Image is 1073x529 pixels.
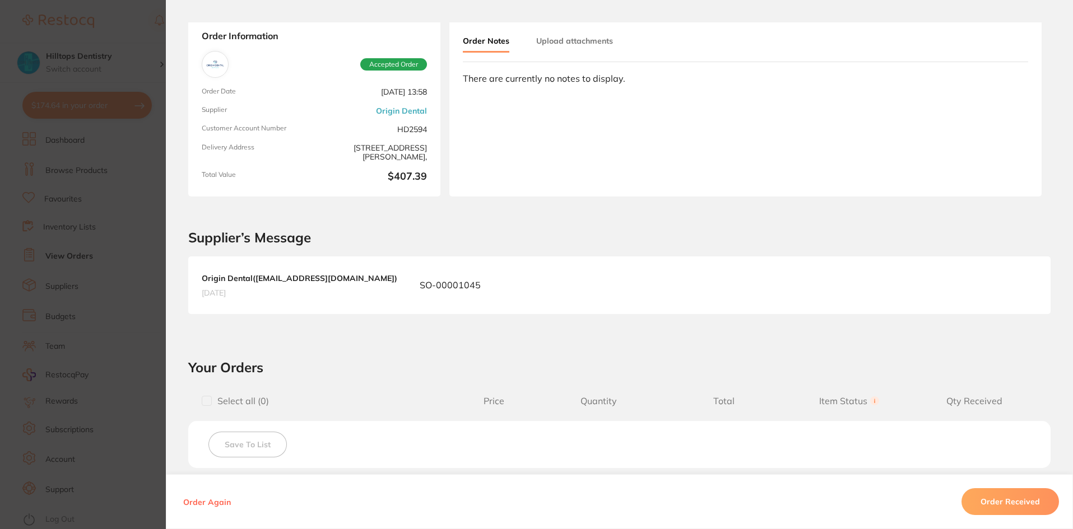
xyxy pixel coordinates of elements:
span: [DATE] 13:58 [319,87,427,97]
a: Origin Dental [376,106,427,115]
span: Supplier [202,106,310,115]
button: Save To List [208,432,287,457]
div: There are currently no notes to display. [463,73,1028,83]
span: HD2594 [319,124,427,134]
button: Order Again [180,497,234,507]
span: [DATE] [202,288,397,298]
span: [STREET_ADDRESS][PERSON_NAME], [319,143,427,162]
span: Item Status [787,396,912,406]
span: Qty Received [912,396,1037,406]
button: Order Notes [463,31,509,53]
span: Delivery Address [202,143,310,162]
span: Total [661,396,787,406]
h2: Supplier’s Message [188,230,1051,246]
span: Accepted Order [360,58,427,71]
b: $407.39 [319,171,427,183]
h2: Your Orders [188,359,1051,376]
button: Upload attachments [536,31,613,51]
strong: Order Information [202,31,427,42]
img: Origin Dental [205,54,226,75]
p: SO-00001045 [420,279,481,291]
span: Order Date [202,87,310,97]
span: Customer Account Number [202,124,310,134]
span: Total Value [202,171,310,183]
span: Quantity [536,396,661,406]
b: Origin Dental ( [EMAIL_ADDRESS][DOMAIN_NAME] ) [202,273,397,283]
span: Select all ( 0 ) [212,396,269,406]
button: Order Received [961,488,1059,515]
span: Price [452,396,536,406]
